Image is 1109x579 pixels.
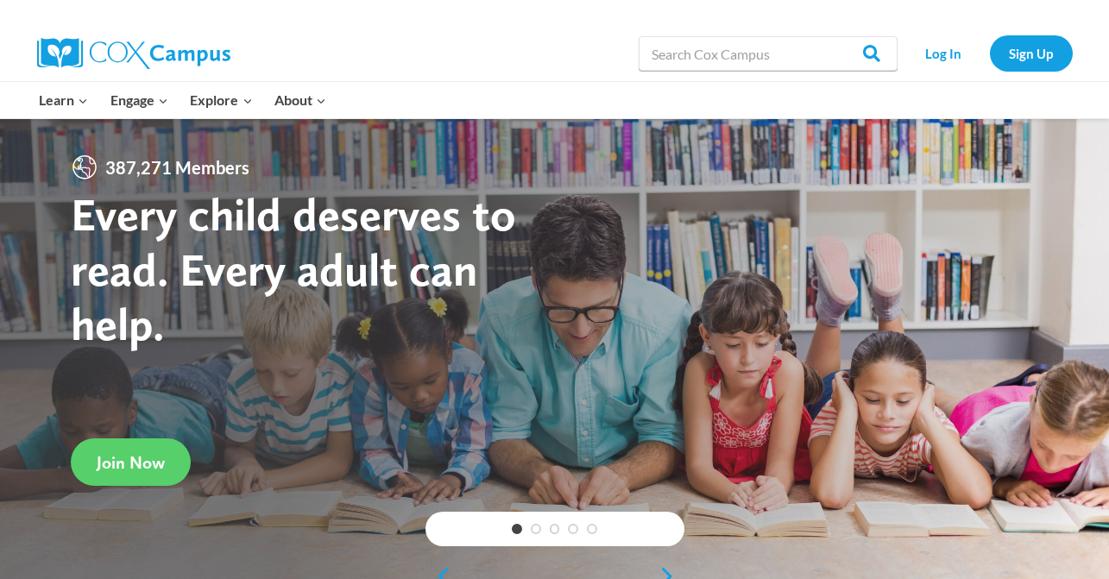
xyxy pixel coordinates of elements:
[97,452,165,473] span: Join Now
[906,35,981,71] a: Log In
[512,524,522,534] a: 1
[28,82,337,118] nav: Primary Navigation
[98,154,256,181] span: 387,271 Members
[531,524,541,534] a: 2
[39,89,88,111] span: Learn
[550,524,560,534] a: 3
[639,36,898,71] input: Search Cox Campus
[37,38,230,69] img: Cox Campus
[190,89,252,111] span: Explore
[71,186,516,351] strong: Every child deserves to read. Every adult can help.
[568,524,578,534] a: 4
[71,438,191,486] a: Join Now
[906,35,1073,71] nav: Secondary Navigation
[110,89,168,111] span: Engage
[587,524,597,534] a: 5
[990,35,1073,71] a: Sign Up
[274,89,326,111] span: About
